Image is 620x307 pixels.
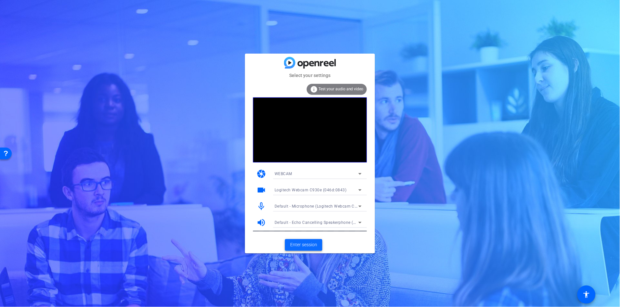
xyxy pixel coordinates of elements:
[310,85,318,93] mat-icon: info
[290,241,317,248] span: Enter session
[245,72,375,79] mat-card-subtitle: Select your settings
[256,185,266,195] mat-icon: videocam
[318,87,364,91] span: Test your audio and video
[275,172,292,176] span: WEBCAM
[275,220,408,225] span: Default - Echo Cancelling Speakerphone (Poly Sync 20-M) (047f:015d)
[256,169,266,179] mat-icon: camera
[284,57,336,68] img: blue-gradient.svg
[256,201,266,211] mat-icon: mic_none
[275,188,347,192] span: Logitech Webcam C930e (046d:0843)
[275,203,390,209] span: Default - Microphone (Logitech Webcam C930e) (046d:0843)
[256,218,266,227] mat-icon: volume_up
[285,239,322,251] button: Enter session
[583,291,590,299] mat-icon: accessibility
